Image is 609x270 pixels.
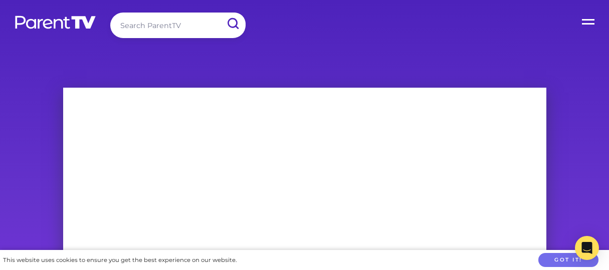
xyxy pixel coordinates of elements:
[220,13,246,35] input: Submit
[110,13,246,38] input: Search ParentTV
[538,253,598,267] button: Got it!
[575,236,599,260] div: Open Intercom Messenger
[14,15,97,30] img: parenttv-logo-white.4c85aaf.svg
[3,255,237,265] div: This website uses cookies to ensure you get the best experience on our website.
